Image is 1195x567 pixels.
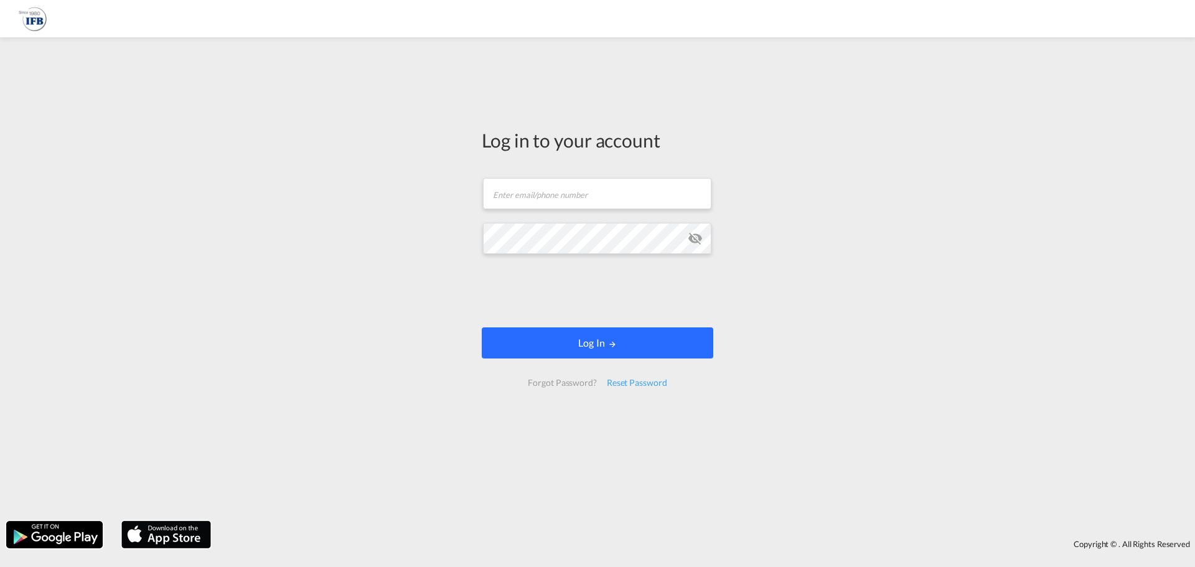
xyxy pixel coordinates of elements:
iframe: reCAPTCHA [503,266,692,315]
div: Copyright © . All Rights Reserved [217,533,1195,555]
img: b628ab10256c11eeb52753acbc15d091.png [19,5,47,33]
img: google.png [5,520,104,550]
input: Enter email/phone number [483,178,711,209]
div: Log in to your account [482,127,713,153]
div: Forgot Password? [523,372,601,394]
button: LOGIN [482,327,713,358]
md-icon: icon-eye-off [688,231,703,246]
img: apple.png [120,520,212,550]
div: Reset Password [602,372,672,394]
